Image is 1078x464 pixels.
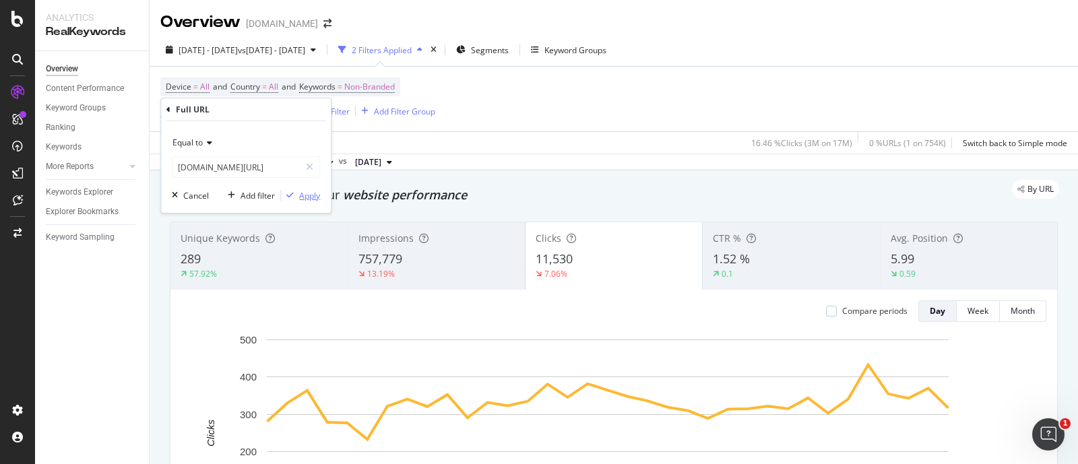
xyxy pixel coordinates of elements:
div: Keyword Sampling [46,230,115,244]
div: 0 % URLs ( 1 on 754K ) [869,137,946,149]
span: vs [DATE] - [DATE] [238,44,305,56]
div: arrow-right-arrow-left [323,19,331,28]
div: times [428,43,439,57]
button: Month [1000,300,1046,322]
div: 13.19% [367,268,395,279]
button: [DATE] - [DATE]vs[DATE] - [DATE] [160,39,321,61]
div: Add filter [241,190,275,201]
div: [DOMAIN_NAME] [246,17,318,30]
div: RealKeywords [46,24,138,40]
div: 0.59 [899,268,916,279]
span: All [269,77,278,96]
a: Overview [46,62,139,76]
span: 11,530 [536,251,573,267]
div: Keyword Groups [544,44,606,56]
span: Non-Branded [344,77,395,96]
div: 16.46 % Clicks ( 3M on 17M ) [751,137,852,149]
span: 757,779 [358,251,402,267]
button: Switch back to Simple mode [957,132,1067,154]
div: Overview [160,11,241,34]
span: Clicks [536,232,561,244]
span: Avg. Position [891,232,948,244]
text: 300 [240,409,257,420]
span: Device [166,81,191,92]
button: Add filter [222,189,275,202]
a: Keyword Groups [46,101,139,115]
button: Week [957,300,1000,322]
div: Cancel [183,190,209,201]
div: Add Filter [314,106,350,117]
a: Explorer Bookmarks [46,205,139,219]
div: More Reports [46,160,94,174]
span: Segments [471,44,509,56]
div: Full URL [176,104,210,115]
div: 7.06% [544,268,567,279]
span: By URL [1027,185,1054,193]
text: 400 [240,371,257,383]
span: All [200,77,210,96]
span: vs [339,155,350,167]
text: 200 [240,446,257,457]
text: 500 [240,334,257,345]
div: Apply [299,190,320,201]
button: Day [918,300,957,322]
div: legacy label [1012,180,1059,199]
span: 2024 Sep. 28th [355,156,381,168]
button: Segments [451,39,514,61]
span: = [338,81,342,92]
span: [DATE] - [DATE] [179,44,238,56]
span: = [193,81,198,92]
div: Compare periods [842,305,908,317]
span: 5.99 [891,251,914,267]
div: Keywords [46,140,82,154]
a: Ranking [46,121,139,135]
span: Impressions [358,232,414,244]
span: Unique Keywords [181,232,260,244]
text: Clicks [205,419,216,446]
span: = [262,81,267,92]
span: Country [230,81,260,92]
div: Day [930,305,945,317]
button: Add Filter Group [356,103,435,119]
span: Keywords [299,81,336,92]
button: Cancel [166,189,209,202]
div: 0.1 [722,268,733,279]
a: Content Performance [46,81,139,96]
span: CTR % [713,232,741,244]
button: [DATE] [350,154,398,170]
span: 289 [181,251,201,267]
button: 2 Filters Applied [333,39,428,61]
div: Explorer Bookmarks [46,205,119,219]
span: Equal to [172,137,203,148]
span: and [213,81,227,92]
button: Keyword Groups [526,39,612,61]
div: Overview [46,62,78,76]
span: 1.52 % [713,251,750,267]
div: Analytics [46,11,138,24]
a: Keywords Explorer [46,185,139,199]
div: Keyword Groups [46,101,106,115]
div: 57.92% [189,268,217,279]
button: Apply [281,189,320,202]
a: Keywords [46,140,139,154]
div: Ranking [46,121,75,135]
div: Month [1011,305,1035,317]
a: Keyword Sampling [46,230,139,244]
div: Keywords Explorer [46,185,113,199]
div: Content Performance [46,81,124,96]
div: Week [968,305,988,317]
iframe: Intercom live chat [1032,418,1065,451]
a: More Reports [46,160,126,174]
div: Add Filter Group [374,106,435,117]
span: 1 [1060,418,1071,429]
div: 2 Filters Applied [352,44,412,56]
span: and [282,81,296,92]
div: Switch back to Simple mode [963,137,1067,149]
